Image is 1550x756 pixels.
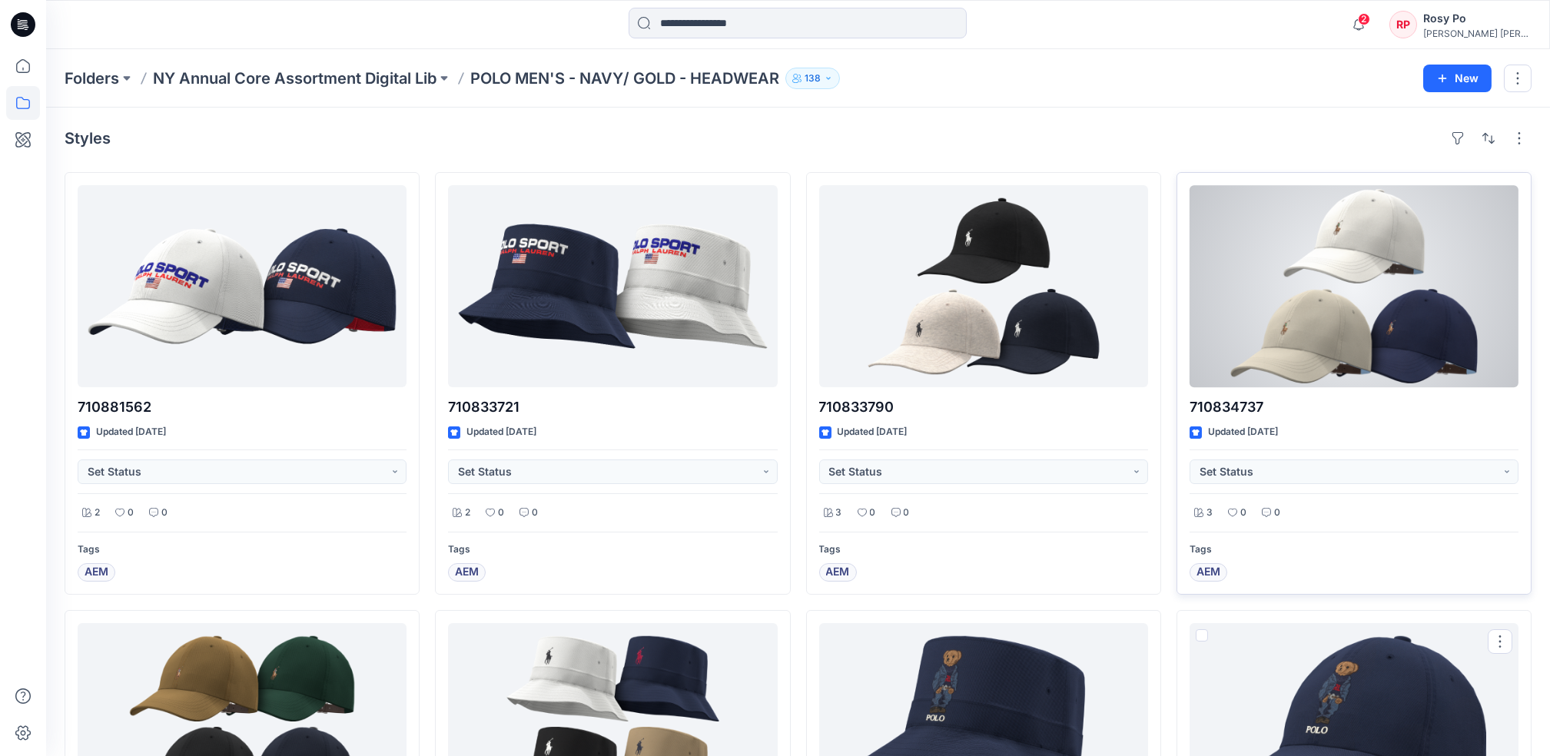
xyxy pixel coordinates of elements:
[1240,505,1246,521] p: 0
[1358,13,1370,25] span: 2
[838,424,908,440] p: Updated [DATE]
[448,396,777,418] p: 710833721
[96,424,166,440] p: Updated [DATE]
[870,505,876,521] p: 0
[466,424,536,440] p: Updated [DATE]
[78,396,407,418] p: 710881562
[455,563,479,582] span: AEM
[448,185,777,387] a: 710833721
[904,505,910,521] p: 0
[1423,65,1492,92] button: New
[448,542,777,558] p: Tags
[1423,9,1531,28] div: Rosy Po
[819,542,1148,558] p: Tags
[532,505,538,521] p: 0
[95,505,100,521] p: 2
[1208,424,1278,440] p: Updated [DATE]
[1274,505,1280,521] p: 0
[161,505,168,521] p: 0
[805,70,821,87] p: 138
[785,68,840,89] button: 138
[78,185,407,387] a: 710881562
[465,505,470,521] p: 2
[1190,542,1518,558] p: Tags
[826,563,850,582] span: AEM
[128,505,134,521] p: 0
[1197,563,1220,582] span: AEM
[1190,396,1518,418] p: 710834737
[1190,185,1518,387] a: 710834737
[153,68,436,89] a: NY Annual Core Assortment Digital Lib
[85,563,108,582] span: AEM
[470,68,779,89] p: POLO MEN'S - NAVY/ GOLD - HEADWEAR
[1389,11,1417,38] div: RP
[65,129,111,148] h4: Styles
[78,542,407,558] p: Tags
[1206,505,1213,521] p: 3
[819,185,1148,387] a: 710833790
[65,68,119,89] a: Folders
[1423,28,1531,39] div: [PERSON_NAME] [PERSON_NAME]
[819,396,1148,418] p: 710833790
[498,505,504,521] p: 0
[836,505,842,521] p: 3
